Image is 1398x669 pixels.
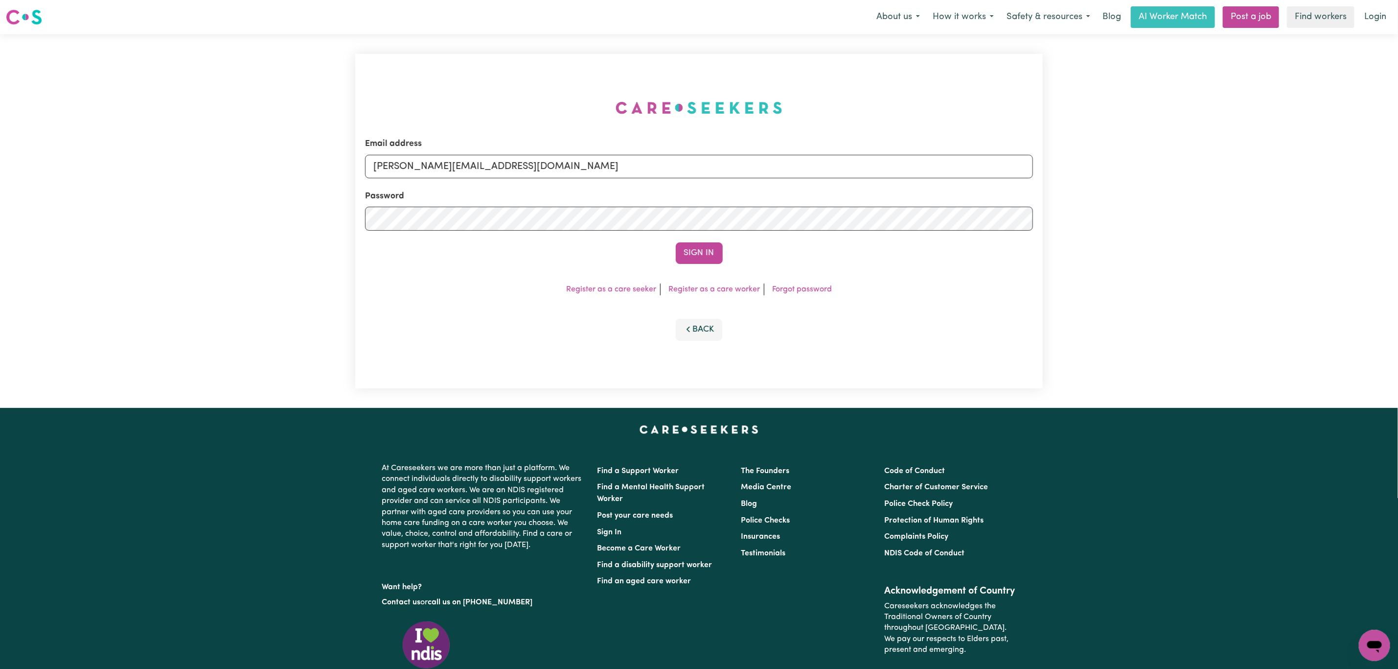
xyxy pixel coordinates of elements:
[884,550,964,557] a: NDIS Code of Conduct
[597,577,691,585] a: Find an aged care worker
[1223,6,1279,28] a: Post a job
[741,533,780,541] a: Insurances
[676,242,723,264] button: Sign In
[566,286,656,293] a: Register as a care seeker
[365,138,422,150] label: Email address
[6,8,42,26] img: Careseekers logo
[884,585,1016,597] h2: Acknowledgement of Country
[597,512,673,520] a: Post your care needs
[884,533,948,541] a: Complaints Policy
[1097,6,1127,28] a: Blog
[741,517,790,525] a: Police Checks
[741,550,785,557] a: Testimonials
[676,319,723,340] button: Back
[884,500,953,508] a: Police Check Policy
[926,7,1000,27] button: How it works
[870,7,926,27] button: About us
[741,500,757,508] a: Blog
[884,597,1016,660] p: Careseekers acknowledges the Traditional Owners of Country throughout [GEOGRAPHIC_DATA]. We pay o...
[365,190,404,203] label: Password
[6,6,42,28] a: Careseekers logo
[382,598,421,606] a: Contact us
[382,593,586,612] p: or
[428,598,533,606] a: call us on [PHONE_NUMBER]
[1000,7,1097,27] button: Safety & resources
[597,545,681,552] a: Become a Care Worker
[597,561,712,569] a: Find a disability support worker
[741,467,789,475] a: The Founders
[884,467,945,475] a: Code of Conduct
[772,286,832,293] a: Forgot password
[382,459,586,554] p: At Careseekers we are more than just a platform. We connect individuals directly to disability su...
[1359,630,1390,661] iframe: Button to launch messaging window, conversation in progress
[597,483,705,503] a: Find a Mental Health Support Worker
[640,426,758,433] a: Careseekers home page
[884,483,988,491] a: Charter of Customer Service
[741,483,791,491] a: Media Centre
[1287,6,1354,28] a: Find workers
[884,517,984,525] a: Protection of Human Rights
[597,528,622,536] a: Sign In
[382,578,586,593] p: Want help?
[365,155,1033,178] input: Email address
[668,286,760,293] a: Register as a care worker
[597,467,679,475] a: Find a Support Worker
[1131,6,1215,28] a: AI Worker Match
[1358,6,1392,28] a: Login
